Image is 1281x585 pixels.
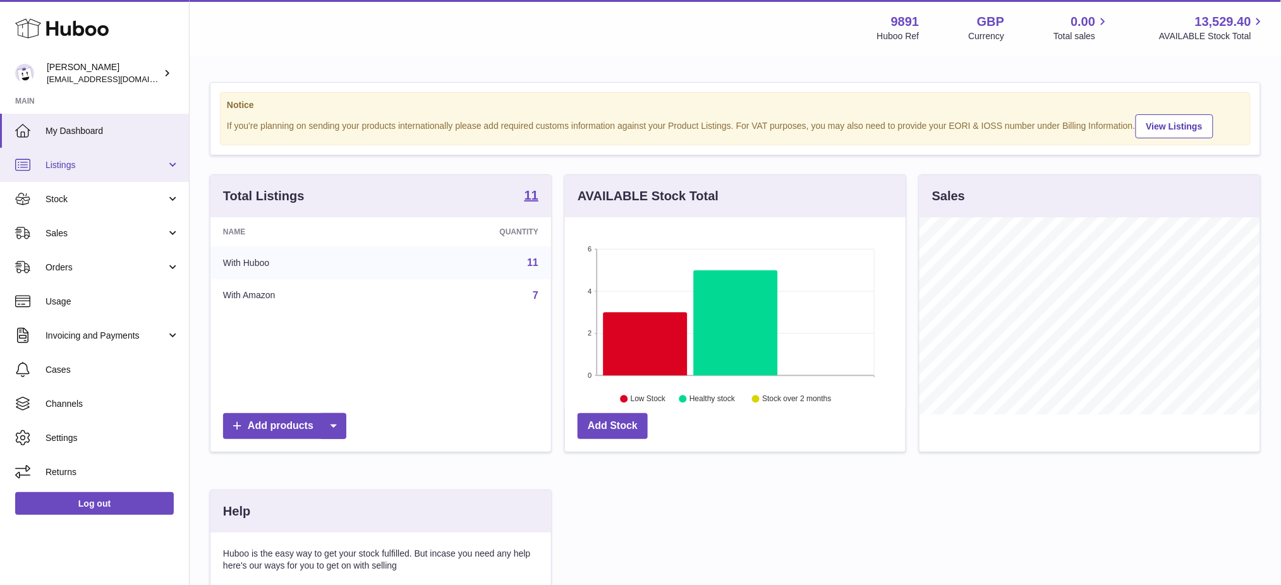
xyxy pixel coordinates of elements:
span: Invoicing and Payments [46,330,166,342]
div: [PERSON_NAME] [47,61,161,85]
a: 13,529.40 AVAILABLE Stock Total [1159,13,1266,42]
div: Huboo Ref [877,30,920,42]
span: Orders [46,262,166,274]
span: Usage [46,296,179,308]
span: 13,529.40 [1195,13,1251,30]
span: My Dashboard [46,125,179,137]
a: 0.00 Total sales [1053,13,1110,42]
a: Log out [15,492,174,515]
span: Settings [46,432,179,444]
span: 0.00 [1071,13,1096,30]
strong: GBP [977,13,1004,30]
span: Cases [46,364,179,376]
img: internalAdmin-9891@internal.huboo.com [15,64,34,83]
span: Total sales [1053,30,1110,42]
span: Returns [46,466,179,478]
span: Sales [46,227,166,239]
strong: 9891 [891,13,920,30]
div: Currency [969,30,1005,42]
span: Stock [46,193,166,205]
span: Channels [46,398,179,410]
span: [EMAIL_ADDRESS][DOMAIN_NAME] [47,74,186,84]
span: AVAILABLE Stock Total [1159,30,1266,42]
span: Listings [46,159,166,171]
